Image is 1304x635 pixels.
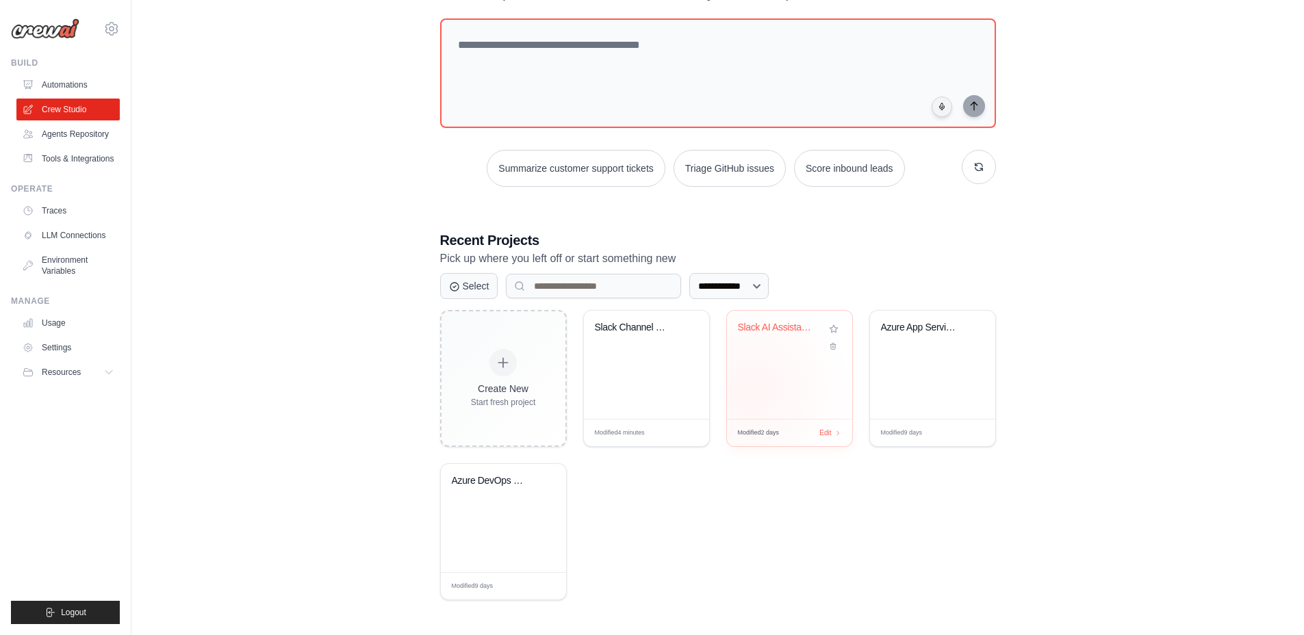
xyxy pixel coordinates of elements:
div: Manage [11,296,120,307]
span: Modified 9 days [881,428,923,438]
button: Score inbound leads [794,150,905,187]
a: Agents Repository [16,123,120,145]
span: Edit [533,581,545,591]
div: Build [11,57,120,68]
div: Slack Channel Response Bot [595,322,678,334]
span: Logout [61,607,86,618]
h3: Recent Projects [440,231,996,250]
a: Tools & Integrations [16,148,120,170]
div: Azure DevOps Pipeline Creator [452,475,535,487]
div: Create New [471,382,536,396]
img: Logo [11,18,79,39]
a: Crew Studio [16,99,120,120]
span: Edit [962,428,974,438]
div: Slack AI Assistant Router [738,322,821,334]
button: Get new suggestions [962,150,996,184]
div: Start fresh project [471,397,536,408]
button: Triage GitHub issues [674,150,786,187]
span: Modified 4 minutes [595,428,645,438]
span: Modified 2 days [738,428,780,438]
span: Edit [676,428,688,438]
button: Select [440,273,498,299]
div: Operate [11,183,120,194]
button: Logout [11,601,120,624]
div: Azure App Services Configuration Checker [881,322,964,334]
span: Edit [819,428,831,438]
button: Delete project [826,339,841,353]
a: Environment Variables [16,249,120,282]
button: Add to favorites [826,322,841,337]
button: Click to speak your automation idea [932,96,952,117]
a: Traces [16,200,120,222]
button: Resources [16,361,120,383]
a: Automations [16,74,120,96]
button: Summarize customer support tickets [487,150,665,187]
span: Resources [42,367,81,378]
a: Usage [16,312,120,334]
a: Settings [16,337,120,359]
a: LLM Connections [16,224,120,246]
span: Modified 9 days [452,582,494,591]
p: Pick up where you left off or start something new [440,250,996,268]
